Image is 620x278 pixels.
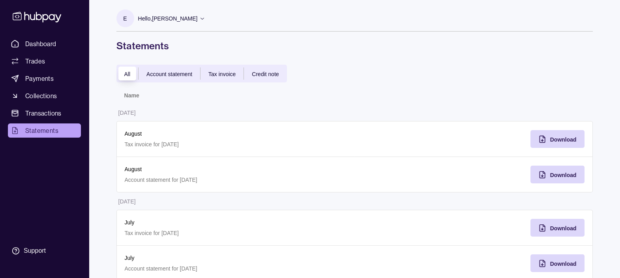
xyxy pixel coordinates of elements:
a: Payments [8,71,81,86]
span: Collections [25,91,57,101]
a: Statements [8,123,81,138]
span: Trades [25,56,45,66]
p: Name [124,92,139,99]
h1: Statements [116,39,593,52]
span: Credit note [252,71,279,77]
a: Support [8,243,81,259]
p: Tax invoice for [DATE] [125,140,347,149]
span: Download [550,172,577,178]
span: Download [550,225,577,231]
span: Transactions [25,108,62,118]
span: Tax invoice [208,71,236,77]
p: [DATE] [118,110,136,116]
p: July [125,254,347,262]
a: Trades [8,54,81,68]
a: Dashboard [8,37,81,51]
p: August [125,165,347,174]
span: Download [550,261,577,267]
span: All [124,71,131,77]
p: Hello, [PERSON_NAME] [138,14,198,23]
a: Transactions [8,106,81,120]
button: Download [530,166,584,183]
p: Tax invoice for [DATE] [125,229,347,237]
p: Account statement for [DATE] [125,264,347,273]
button: Download [530,130,584,148]
button: Download [530,219,584,237]
span: Download [550,136,577,143]
span: Dashboard [25,39,56,49]
p: August [125,129,347,138]
p: E [123,14,127,23]
p: [DATE] [118,198,136,205]
p: Account statement for [DATE] [125,175,347,184]
span: Statements [25,126,58,135]
div: documentTypes [116,65,287,82]
p: July [125,218,347,227]
button: Download [530,254,584,272]
div: Support [24,246,46,255]
span: Account statement [146,71,192,77]
span: Payments [25,74,54,83]
a: Collections [8,89,81,103]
